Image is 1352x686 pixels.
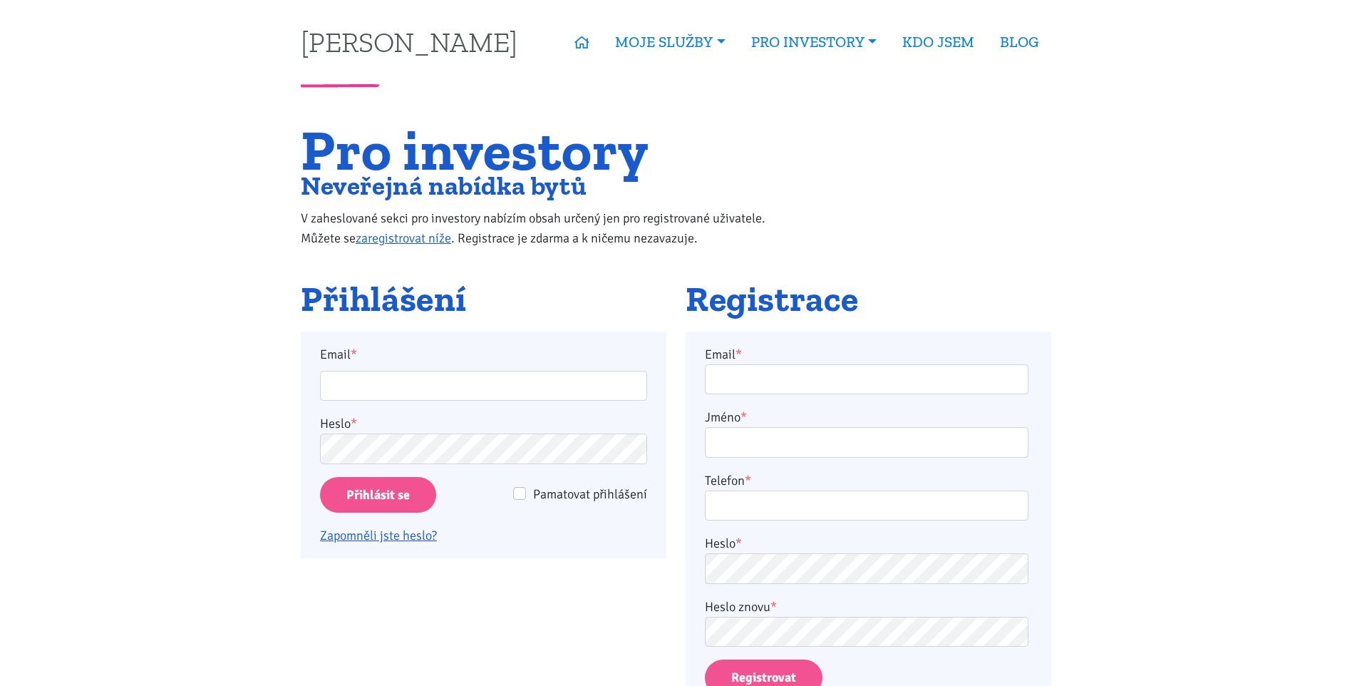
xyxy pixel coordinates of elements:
span: Pamatovat přihlášení [533,486,647,502]
h1: Pro investory [301,126,795,174]
a: PRO INVESTORY [738,26,889,58]
h2: Přihlášení [301,280,666,319]
a: zaregistrovat níže [356,230,451,246]
input: Přihlásit se [320,477,436,513]
a: [PERSON_NAME] [301,28,517,56]
label: Telefon [705,471,751,491]
a: MOJE SLUŽBY [602,26,738,58]
p: V zaheslované sekci pro investory nabízím obsah určený jen pro registrované uživatele. Můžete se ... [301,208,795,248]
abbr: required [736,347,742,362]
a: Zapomněli jste heslo? [320,528,437,543]
a: BLOG [987,26,1051,58]
h2: Registrace [686,280,1051,319]
label: Email [705,344,742,364]
abbr: required [736,536,742,551]
abbr: required [770,599,777,615]
label: Jméno [705,407,747,427]
abbr: required [740,409,747,425]
a: KDO JSEM [889,26,987,58]
label: Heslo znovu [705,597,777,617]
label: Email [311,344,657,364]
label: Heslo [705,533,742,553]
abbr: required [745,473,751,488]
label: Heslo [320,414,357,434]
h2: Neveřejná nabídka bytů [301,174,795,198]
